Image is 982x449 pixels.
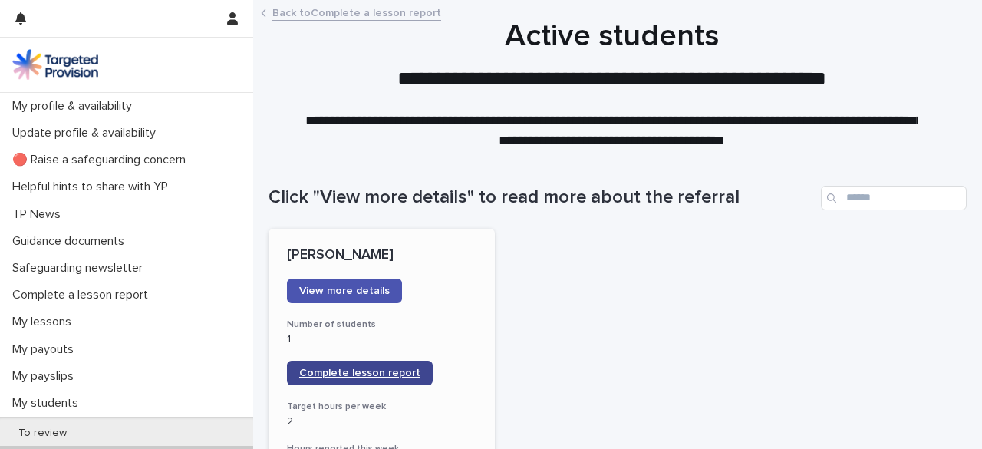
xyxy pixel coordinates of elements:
p: My profile & availability [6,99,144,114]
p: Safeguarding newsletter [6,261,155,276]
h3: Target hours per week [287,401,476,413]
p: My students [6,396,91,411]
p: My lessons [6,315,84,329]
p: To review [6,427,79,440]
p: 2 [287,415,476,428]
p: 🔴 Raise a safeguarding concern [6,153,198,167]
p: TP News [6,207,73,222]
img: M5nRWzHhSzIhMunXDL62 [12,49,98,80]
span: Complete lesson report [299,368,420,378]
p: My payslips [6,369,86,384]
p: Helpful hints to share with YP [6,180,180,194]
input: Search [821,186,967,210]
a: View more details [287,279,402,303]
p: Guidance documents [6,234,137,249]
h3: Number of students [287,319,476,331]
p: 1 [287,333,476,346]
a: Complete lesson report [287,361,433,385]
p: My payouts [6,342,86,357]
a: Back toComplete a lesson report [272,3,441,21]
h1: Click "View more details" to read more about the referral [269,187,815,209]
p: Complete a lesson report [6,288,160,302]
p: [PERSON_NAME] [287,247,476,264]
span: View more details [299,286,390,296]
h1: Active students [269,18,955,54]
p: Update profile & availability [6,126,168,140]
